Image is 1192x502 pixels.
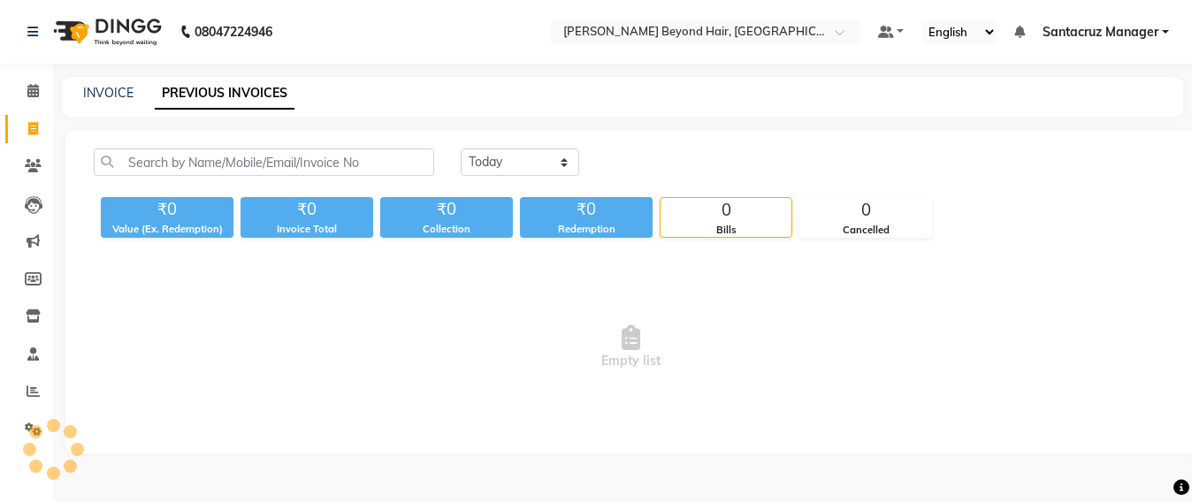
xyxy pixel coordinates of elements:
[520,197,653,222] div: ₹0
[83,85,134,101] a: INVOICE
[241,197,373,222] div: ₹0
[101,222,233,237] div: Value (Ex. Redemption)
[155,78,294,110] a: PREVIOUS INVOICES
[520,222,653,237] div: Redemption
[661,223,791,238] div: Bills
[1043,23,1158,42] span: Santacruz Manager
[380,197,513,222] div: ₹0
[380,222,513,237] div: Collection
[45,7,166,57] img: logo
[94,259,1168,436] span: Empty list
[195,7,272,57] b: 08047224946
[800,223,931,238] div: Cancelled
[661,198,791,223] div: 0
[101,197,233,222] div: ₹0
[241,222,373,237] div: Invoice Total
[800,198,931,223] div: 0
[94,148,434,176] input: Search by Name/Mobile/Email/Invoice No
